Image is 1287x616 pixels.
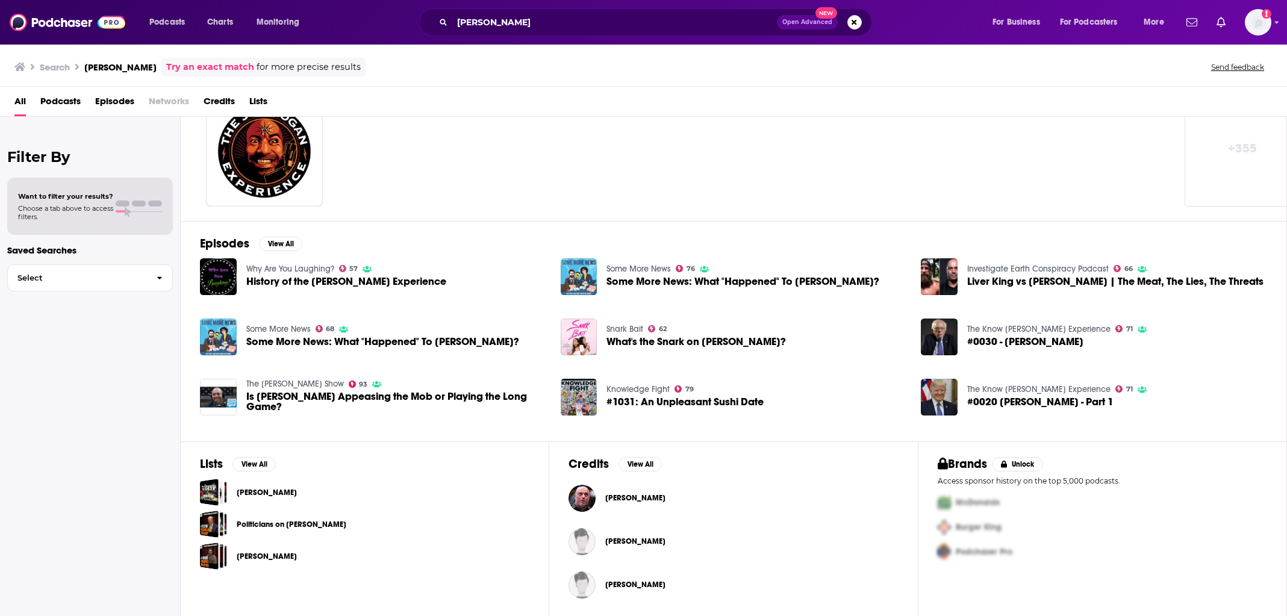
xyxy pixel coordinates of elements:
a: Show notifications dropdown [1212,12,1230,33]
a: #1031: An Unpleasant Sushi Date [606,397,764,407]
a: [PERSON_NAME] [237,550,297,563]
img: Podchaser - Follow, Share and Rate Podcasts [10,11,125,34]
span: Select [8,274,147,282]
a: #0020 Donald Trump - Part 1 [967,397,1114,407]
span: New [815,7,837,19]
span: Networks [149,92,189,116]
button: Garrett HessGarrett Hess [569,565,898,604]
a: Credits [204,92,235,116]
h3: [PERSON_NAME] [84,61,157,73]
img: Joe Rogan [569,485,596,512]
img: Garrett Hess [569,571,596,599]
span: 66 [1124,266,1133,272]
span: History of the [PERSON_NAME] Experience [246,276,446,287]
a: 71 [570,90,687,207]
a: Politicians on Joe Rogan [200,511,227,538]
a: The Know Rogan Experience [967,324,1111,334]
a: Some More News: What "Happened" To Joe Rogan? [606,276,879,287]
span: Choose a tab above to access filters. [18,204,113,221]
a: #0020 Donald Trump - Part 1 [921,379,958,415]
h3: Search [40,61,70,73]
p: Saved Searches [7,244,173,256]
span: What's the Snark on [PERSON_NAME]? [606,337,786,347]
a: Matt Floyd [605,537,665,546]
span: 76 [687,266,695,272]
h2: Credits [569,456,609,471]
span: Want to filter your results? [18,192,113,201]
a: Show notifications dropdown [1182,12,1202,33]
a: #0030 - Bernie Sanders [921,319,958,355]
span: #0030 - [PERSON_NAME] [967,337,1083,347]
img: History of the Joe Rogan Experience [200,258,237,295]
img: Third Pro Logo [933,540,956,564]
a: Knowledge Fight [606,384,670,394]
span: 71 [1126,387,1133,392]
img: Some More News: What "Happened" To Joe Rogan? [200,319,237,355]
a: 75 [449,90,566,207]
button: Unlock [992,457,1043,471]
button: View All [619,457,662,471]
button: View All [232,457,276,471]
img: Liver King vs Joe Rogan | The Meat, The Lies, The Threats [921,258,958,295]
h2: Brands [938,456,988,471]
span: Podcasts [40,92,81,116]
a: Charts [199,13,240,32]
img: Is Joe Rogan Appeasing the Mob or Playing the Long Game? [200,379,237,415]
a: Politicians on [PERSON_NAME] [237,518,346,531]
span: joe rogan [200,543,227,570]
a: Why Are You Laughing? [246,264,334,274]
a: Some More News [246,324,311,334]
button: open menu [141,13,201,32]
a: 68 [316,325,335,332]
a: 71 [1115,385,1133,393]
span: #0020 [PERSON_NAME] - Part 1 [967,397,1114,407]
span: Is [PERSON_NAME] Appeasing the Mob or Playing the Long Game? [246,391,546,412]
button: open menu [1135,13,1179,32]
span: Podchaser Pro [956,547,1012,557]
a: The Charlie Kirk Show [246,379,344,389]
span: [PERSON_NAME] [605,580,665,590]
a: Lists [249,92,267,116]
h2: Episodes [200,236,249,251]
button: Joe RoganJoe Rogan [569,479,898,517]
a: All [14,92,26,116]
a: [PERSON_NAME] [237,486,297,499]
a: 99 [206,90,323,207]
svg: Add a profile image [1262,9,1271,19]
a: History of the Joe Rogan Experience [246,276,446,287]
h2: Lists [200,456,223,471]
button: Open AdvancedNew [777,15,838,30]
a: EpisodesView All [200,236,302,251]
button: View All [259,237,302,251]
a: #0030 - Bernie Sanders [967,337,1083,347]
a: Episodes [95,92,134,116]
img: Some More News: What "Happened" To Joe Rogan? [561,258,597,295]
span: Burger King [956,522,1002,532]
h2: Filter By [7,148,173,166]
a: What's the Snark on Joe Rogan? [606,337,786,347]
a: 71 [1115,325,1133,332]
span: Open Advanced [782,19,832,25]
span: [PERSON_NAME] [605,537,665,546]
span: Liver King vs [PERSON_NAME] | The Meat, The Lies, The Threats [967,276,1264,287]
button: open menu [984,13,1055,32]
img: Matt Floyd [569,528,596,555]
a: The Know Rogan Experience [967,384,1111,394]
img: Second Pro Logo [933,515,956,540]
span: Some More News: What "Happened" To [PERSON_NAME]? [606,276,879,287]
span: McDonalds [956,497,1000,508]
a: 54 [813,90,930,207]
span: Some More News: What "Happened" To [PERSON_NAME]? [246,337,519,347]
button: Select [7,264,173,291]
a: CreditsView All [569,456,662,471]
